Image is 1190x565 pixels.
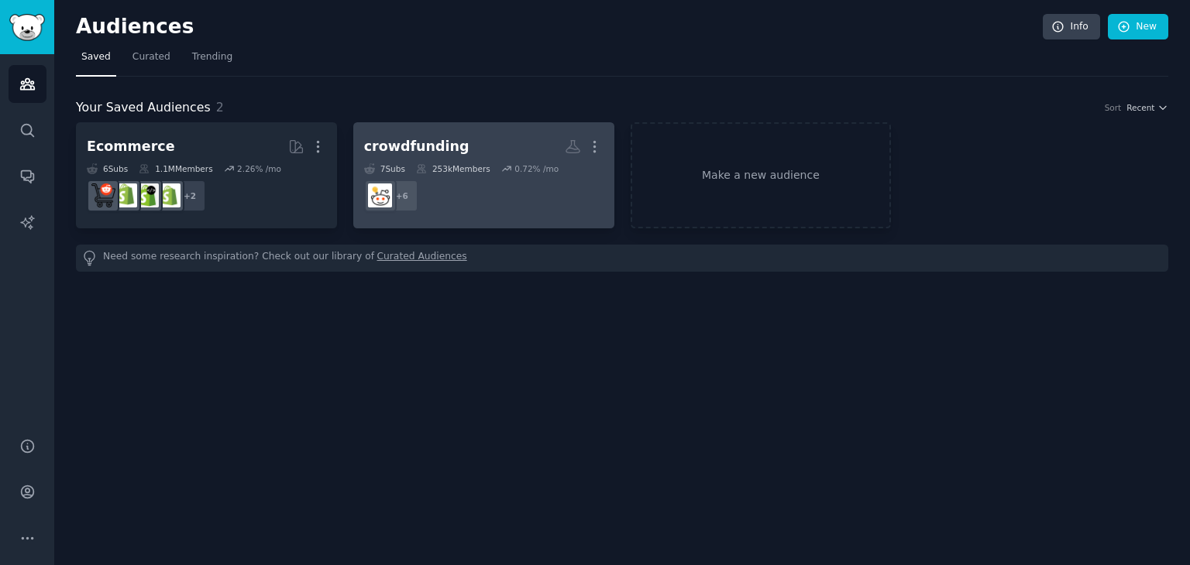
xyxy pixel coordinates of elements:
div: 1.1M Members [139,163,212,174]
span: Curated [132,50,170,64]
a: Saved [76,45,116,77]
a: Info [1043,14,1100,40]
span: Saved [81,50,111,64]
img: shopifyDev [135,183,159,207]
span: 2 [216,100,224,115]
span: Recent [1126,102,1154,113]
a: crowdfunding7Subs253kMembers0.72% /mo+6Crowdfunding [353,122,614,228]
div: crowdfunding [364,137,469,156]
a: Ecommerce6Subs1.1MMembers2.26% /mo+2Dropshipping_GuideshopifyDevshopifyecommerce [76,122,337,228]
span: Trending [192,50,232,64]
div: 6 Sub s [87,163,128,174]
div: 7 Sub s [364,163,405,174]
a: Curated [127,45,176,77]
div: + 2 [174,180,206,212]
div: Need some research inspiration? Check out our library of [76,245,1168,272]
img: Crowdfunding [368,183,392,207]
div: Ecommerce [87,137,175,156]
a: Trending [187,45,238,77]
img: ecommerce [91,183,115,207]
div: 253k Members [416,163,490,174]
h2: Audiences [76,15,1043,39]
a: New [1108,14,1168,40]
div: 2.26 % /mo [237,163,281,174]
div: Sort [1105,102,1122,113]
img: Dropshipping_Guide [156,183,181,207]
img: GummySearch logo [9,14,45,41]
a: Make a new audience [631,122,892,228]
span: Your Saved Audiences [76,98,211,118]
div: + 6 [386,180,418,212]
img: shopify [113,183,137,207]
div: 0.72 % /mo [514,163,559,174]
button: Recent [1126,102,1168,113]
a: Curated Audiences [377,250,467,266]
